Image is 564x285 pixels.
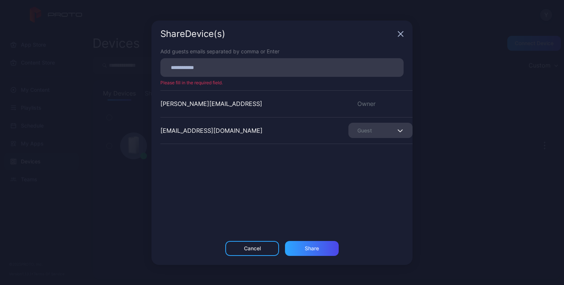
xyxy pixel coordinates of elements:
div: Share [305,245,319,251]
div: Add guests emails separated by comma or Enter [160,47,404,55]
div: Share Device (s) [160,29,395,38]
div: [EMAIL_ADDRESS][DOMAIN_NAME] [160,126,263,135]
button: Share [285,241,339,256]
button: Cancel [225,241,279,256]
div: [PERSON_NAME][EMAIL_ADDRESS] [160,99,262,108]
div: Owner [348,99,413,108]
button: Guest [348,123,413,138]
div: Cancel [244,245,261,251]
div: Please fill in the required field. [151,80,413,86]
